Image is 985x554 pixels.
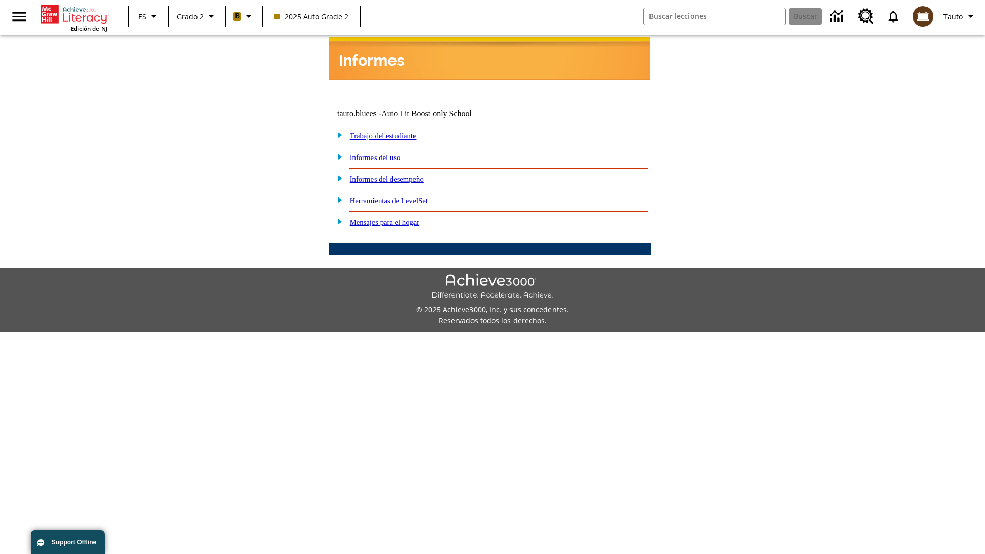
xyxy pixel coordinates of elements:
[852,3,880,30] a: Centro de recursos, Se abrirá en una pestaña nueva.
[350,153,401,162] a: Informes del uso
[235,10,240,23] span: B
[52,539,96,546] span: Support Offline
[138,11,146,22] span: ES
[31,530,105,554] button: Support Offline
[176,11,204,22] span: Grado 2
[350,175,424,183] a: Informes del desempeño
[381,109,472,118] nobr: Auto Lit Boost only School
[172,7,222,26] button: Grado: Grado 2, Elige un grado
[880,3,907,30] a: Notificaciones
[332,173,343,183] img: plus.gif
[41,3,107,32] div: Portada
[939,7,981,26] button: Perfil/Configuración
[350,196,428,205] a: Herramientas de LevelSet
[644,8,785,25] input: Buscar campo
[907,3,939,30] button: Escoja un nuevo avatar
[332,216,343,226] img: plus.gif
[350,218,420,226] a: Mensajes para el hogar
[332,130,343,140] img: plus.gif
[824,3,852,31] a: Centro de información
[132,7,165,26] button: Lenguaje: ES, Selecciona un idioma
[350,132,417,140] a: Trabajo del estudiante
[337,109,526,118] td: tauto.bluees -
[71,25,107,32] span: Edición de NJ
[431,274,554,300] img: Achieve3000 Differentiate Accelerate Achieve
[913,6,933,27] img: avatar image
[274,11,348,22] span: 2025 Auto Grade 2
[332,195,343,204] img: plus.gif
[229,7,259,26] button: Boost El color de la clase es anaranjado claro. Cambiar el color de la clase.
[943,11,963,22] span: Tauto
[332,152,343,161] img: plus.gif
[329,37,650,80] img: header
[4,2,34,32] button: Abrir el menú lateral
